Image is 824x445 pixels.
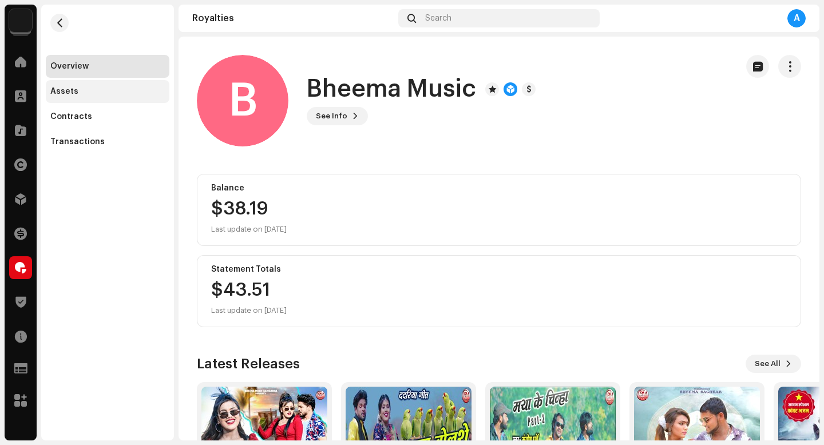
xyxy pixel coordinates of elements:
div: Contracts [50,112,92,121]
h3: Latest Releases [197,355,300,373]
div: Overview [50,62,89,71]
div: Royalties [192,14,394,23]
div: Statement Totals [211,265,787,274]
re-o-card-value: Statement Totals [197,255,801,327]
div: Balance [211,184,787,193]
button: See All [746,355,801,373]
div: Assets [50,87,78,96]
div: Last update on [DATE] [211,304,287,317]
div: B [197,55,288,146]
re-m-nav-item: Overview [46,55,169,78]
span: Search [425,14,451,23]
div: Transactions [50,137,105,146]
div: A [787,9,806,27]
span: See All [755,352,781,375]
re-m-nav-item: Assets [46,80,169,103]
button: See Info [307,107,368,125]
re-m-nav-item: Contracts [46,105,169,128]
div: Last update on [DATE] [211,223,287,236]
span: See Info [316,105,347,128]
re-m-nav-item: Transactions [46,130,169,153]
h1: Bheema Music [307,76,476,102]
re-o-card-value: Balance [197,174,801,246]
img: 10d72f0b-d06a-424f-aeaa-9c9f537e57b6 [9,9,32,32]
